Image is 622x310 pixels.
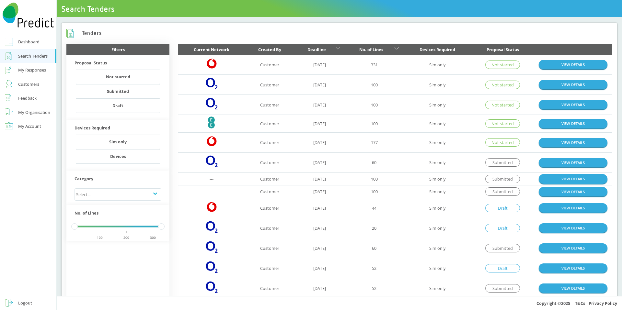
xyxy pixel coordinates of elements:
td: Customer [246,278,294,298]
div: Not started [106,75,130,79]
div: Draft [485,204,520,212]
td: 52 [345,278,404,298]
div: Not started [485,81,520,89]
div: Submitted [485,284,520,293]
div: Deadline [299,46,334,53]
td: [DATE] [294,198,345,218]
td: 100 [345,95,404,115]
td: 177 [345,132,404,152]
div: Submitted [485,175,520,183]
td: Sim only [404,172,471,185]
td: 60 [345,152,404,172]
td: [DATE] [294,172,345,185]
td: Sim only [404,132,471,152]
td: Sim only [404,75,471,95]
td: 60 [345,238,404,258]
div: Logout [18,299,32,307]
div: Category [75,175,161,185]
div: Devices Required [409,46,466,53]
div: Devices [110,154,126,159]
a: VIEW DETAILS [539,223,607,233]
div: Copyright © 2025 [57,296,622,310]
div: 100 [85,234,114,241]
button: Draft [76,98,160,113]
button: Sim only [76,135,160,149]
td: Customer [246,132,294,152]
a: VIEW DETAILS [539,80,607,89]
a: VIEW DETAILS [539,203,607,213]
td: [DATE] [294,278,345,298]
td: 100 [345,185,404,198]
td: Sim only [404,95,471,115]
div: My Organisation [18,108,50,116]
td: Sim only [404,55,471,75]
td: Sim only [404,115,471,133]
div: Submitted [485,187,520,196]
h2: Tenders [66,29,102,38]
div: Not started [485,119,520,128]
td: --- [178,172,246,185]
td: 44 [345,198,404,218]
td: Customer [246,258,294,278]
div: My Account [18,122,41,130]
td: Sim only [404,185,471,198]
td: 52 [345,258,404,278]
a: Privacy Policy [589,300,617,306]
div: Proposal Status [75,59,161,70]
td: Customer [246,185,294,198]
td: 100 [345,172,404,185]
a: VIEW DETAILS [539,119,607,128]
div: Customers [18,80,39,88]
div: Created By [250,46,290,53]
div: Draft [485,224,520,232]
td: Customer [246,95,294,115]
a: VIEW DETAILS [539,158,607,167]
td: Customer [246,115,294,133]
td: [DATE] [294,95,345,115]
div: 300 [139,234,167,241]
div: No. of Lines [75,209,161,220]
a: VIEW DETAILS [539,187,607,196]
a: VIEW DETAILS [539,243,607,253]
div: Proposal Status [476,46,529,53]
td: Sim only [404,218,471,238]
div: 200 [112,234,141,241]
td: [DATE] [294,115,345,133]
div: Draft [485,264,520,272]
div: Draft [112,104,123,108]
td: Customer [246,55,294,75]
td: Sim only [404,258,471,278]
img: Predict Mobile [3,3,54,28]
button: Not started [76,70,160,84]
div: Submitted [485,244,520,252]
td: 331 [345,55,404,75]
td: Customer [246,198,294,218]
td: Customer [246,172,294,185]
div: Search Tenders [18,52,48,60]
a: VIEW DETAILS [539,283,607,293]
td: [DATE] [294,75,345,95]
td: [DATE] [294,258,345,278]
td: Sim only [404,278,471,298]
td: Sim only [404,238,471,258]
a: T&Cs [575,300,585,306]
div: No. of Lines [350,46,393,53]
td: [DATE] [294,152,345,172]
div: Submitted [485,158,520,167]
div: Devices Required [75,124,161,135]
div: Sim only [109,140,127,144]
div: Not started [485,138,520,147]
div: Not started [485,101,520,109]
td: Customer [246,75,294,95]
td: 20 [345,218,404,238]
td: 100 [345,75,404,95]
div: Filters [66,44,170,55]
td: [DATE] [294,218,345,238]
div: My Responses [18,66,46,74]
a: VIEW DETAILS [539,138,607,147]
button: Submitted [76,84,160,99]
td: [DATE] [294,185,345,198]
td: --- [178,185,246,198]
a: VIEW DETAILS [539,60,607,69]
div: Dashboard [18,38,40,46]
